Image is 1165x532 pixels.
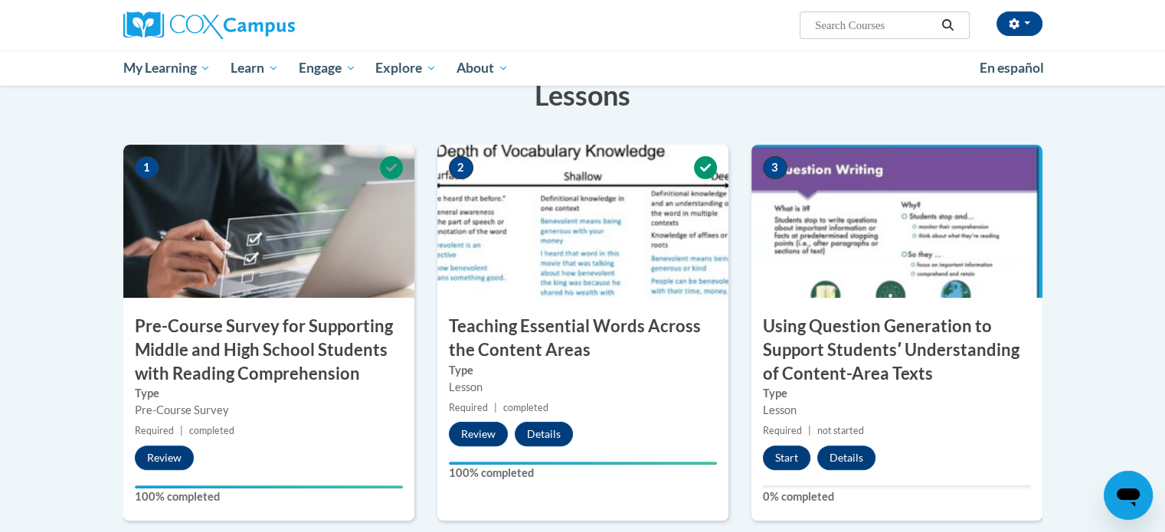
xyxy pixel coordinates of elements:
[135,385,403,402] label: Type
[449,362,717,379] label: Type
[763,446,810,470] button: Start
[135,485,403,488] div: Your progress
[449,422,508,446] button: Review
[189,425,234,436] span: completed
[180,425,183,436] span: |
[503,402,548,413] span: completed
[447,51,519,86] a: About
[763,425,802,436] span: Required
[113,51,221,86] a: My Learning
[375,59,437,77] span: Explore
[135,446,194,470] button: Review
[763,156,787,179] span: 3
[515,422,573,446] button: Details
[494,402,497,413] span: |
[123,315,414,385] h3: Pre-Course Survey for Supporting Middle and High School Students with Reading Comprehension
[449,156,473,179] span: 2
[100,51,1065,86] div: Main menu
[936,16,959,34] button: Search
[365,51,447,86] a: Explore
[437,145,728,298] img: Course Image
[135,425,174,436] span: Required
[751,145,1042,298] img: Course Image
[135,156,159,179] span: 1
[221,51,289,86] a: Learn
[289,51,366,86] a: Engage
[813,16,936,34] input: Search Courses
[980,60,1044,76] span: En español
[449,462,717,465] div: Your progress
[817,446,875,470] button: Details
[970,52,1054,84] a: En español
[437,315,728,362] h3: Teaching Essential Words Across the Content Areas
[817,425,864,436] span: not started
[751,315,1042,385] h3: Using Question Generation to Support Studentsʹ Understanding of Content-Area Texts
[763,385,1031,402] label: Type
[231,59,279,77] span: Learn
[123,76,1042,114] h3: Lessons
[299,59,356,77] span: Engage
[123,11,414,39] a: Cox Campus
[808,425,811,436] span: |
[123,59,211,77] span: My Learning
[135,488,403,505] label: 100% completed
[135,402,403,419] div: Pre-Course Survey
[1104,471,1153,520] iframe: Кнопка запуска окна обмена сообщениями
[449,379,717,396] div: Lesson
[449,402,488,413] span: Required
[763,402,1031,419] div: Lesson
[123,11,295,39] img: Cox Campus
[123,145,414,298] img: Course Image
[449,465,717,481] label: 100% completed
[763,488,1031,505] label: 0% completed
[996,11,1042,36] button: Account Settings
[457,59,509,77] span: About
